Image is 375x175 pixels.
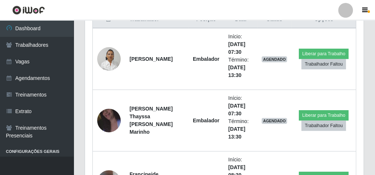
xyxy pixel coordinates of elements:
[299,49,349,59] button: Liberar para Trabalho
[228,41,245,55] time: [DATE] 07:30
[228,126,245,140] time: [DATE] 13:30
[262,118,287,124] span: AGENDADO
[97,99,121,141] img: 1741863996987.jpeg
[301,120,346,131] button: Trabalhador Faltou
[228,56,253,79] li: Término:
[97,43,121,74] img: 1675303307649.jpeg
[228,118,253,141] li: Término:
[228,64,245,78] time: [DATE] 13:30
[299,110,349,120] button: Liberar para Trabalho
[130,56,173,62] strong: [PERSON_NAME]
[130,106,173,135] strong: [PERSON_NAME] Thayssa [PERSON_NAME] Marinho
[193,118,219,123] strong: Embalador
[262,56,287,62] span: AGENDADO
[193,56,219,62] strong: Embalador
[228,103,245,116] time: [DATE] 07:30
[12,6,45,15] img: CoreUI Logo
[228,33,253,56] li: Início:
[228,94,253,118] li: Início:
[301,59,346,69] button: Trabalhador Faltou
